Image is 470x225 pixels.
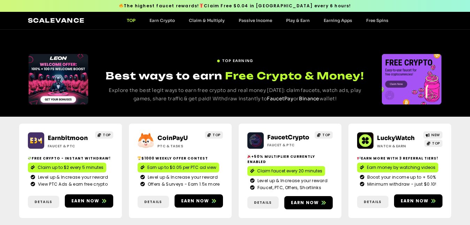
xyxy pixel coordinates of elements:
[205,131,223,139] a: TOP
[146,181,220,187] span: Offers & Surveys - Earn 1.5x more
[222,58,253,63] span: TOP EARNING
[157,134,188,142] a: CoinPayU
[267,134,309,141] a: FaucetCrypto
[28,196,59,208] a: Details
[394,194,442,208] a: Earn now
[317,18,359,23] a: Earning Apps
[247,154,333,164] h2: +50% Multiplier currently enabled
[267,142,311,148] h2: Faucet & PTC
[431,132,440,138] span: NEW
[38,164,103,171] span: Claim up to $2 every 5 minutes
[182,18,232,23] a: Claim & Multiply
[357,156,361,160] img: 📢
[232,18,279,23] a: Passive Income
[65,194,113,208] a: Earn now
[120,18,395,23] nav: Menu
[101,86,369,103] p: Explore the best legit ways to earn free crypto and real money [DATE]: claim faucets, watch ads, ...
[357,196,388,208] a: Details
[175,194,223,208] a: Earn now
[48,143,91,149] h2: Faucet & PTC
[138,163,219,172] a: Earn up to $0.05 per PTC ad view
[103,132,111,138] span: TOP
[401,198,429,204] span: Earn now
[34,199,52,204] span: Details
[119,3,351,9] span: The highest faucet rewards! Claim Free $0.04 in [GEOGRAPHIC_DATA] every 6 hours!
[365,181,437,187] span: Minimum withdraw - just $0.10!
[257,168,322,174] span: Claim faucet every 20 minutes
[144,199,162,204] span: Details
[424,140,442,147] a: TOP
[364,199,382,204] span: Details
[247,155,251,158] img: 🎉
[28,17,85,24] a: Scalevance
[359,18,395,23] a: Free Spins
[217,55,253,63] a: TOP EARNING
[147,164,216,171] span: Earn up to $0.05 per PTC ad view
[357,163,438,172] a: Earn money by watching videos
[315,131,333,139] a: TOP
[291,200,319,206] span: Earn now
[120,18,142,23] a: TOP
[284,196,333,209] a: Earn now
[48,134,88,142] a: Earnbitmoon
[377,134,415,142] a: LuckyWatch
[365,174,436,180] span: Boost your income up to + 50%
[267,95,293,102] a: FaucetPay
[225,69,364,83] span: Free Crypto & Money!
[299,95,319,102] a: Binance
[247,166,325,176] a: Claim faucet every 20 minutes
[29,54,88,104] div: Slides
[146,174,218,180] span: Level up & Increase your reward
[138,196,169,208] a: Details
[367,164,436,171] span: Earn money by watching videos
[157,143,201,149] h2: ptc & Tasks
[247,196,279,209] a: Details
[119,3,123,8] img: 🔥
[423,131,442,139] a: NEW
[199,3,203,8] img: 🎁
[322,132,330,138] span: TOP
[382,54,441,104] div: Slides
[36,181,108,187] span: View PTC Ads & earn free crypto
[256,185,321,191] span: Faucet, PTC, Offers, Shortlinks
[106,70,222,82] span: Best ways to earn
[28,156,113,161] h2: Free crypto - Instant withdraw!
[138,156,223,161] h2: $1000 Weekly Offer contest
[377,143,421,149] h2: Watch & Earn
[357,156,442,161] h2: Earn more with 3 referral Tiers!
[256,178,328,184] span: Level up & Increase your reward
[181,198,209,204] span: Earn now
[28,163,106,172] a: Claim up to $2 every 5 minutes
[95,131,113,139] a: TOP
[28,156,31,160] img: 💸
[71,198,100,204] span: Earn now
[142,18,182,23] a: Earn Crypto
[279,18,317,23] a: Play & Earn
[382,54,441,104] div: 1 / 3
[213,132,221,138] span: TOP
[254,200,272,205] span: Details
[432,141,440,146] span: TOP
[36,174,108,180] span: Level up & Increase your reward
[138,156,141,160] img: 🏆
